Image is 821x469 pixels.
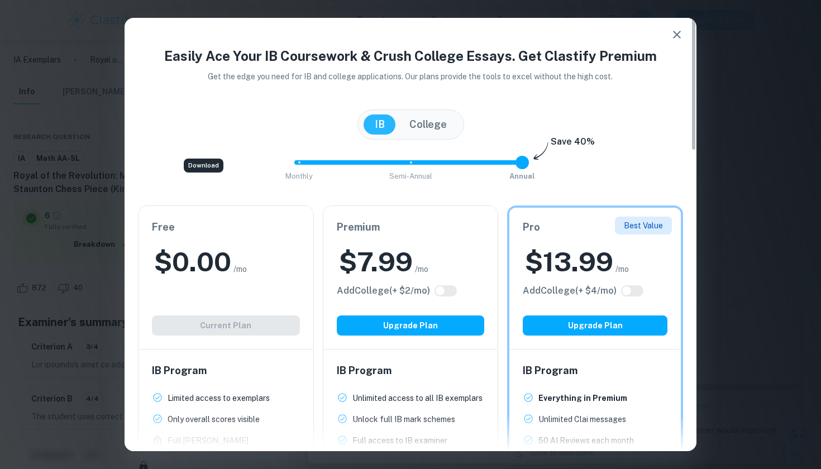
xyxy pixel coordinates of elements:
div: Download [184,159,223,173]
h2: $ 7.99 [339,244,413,280]
h6: IB Program [337,363,485,379]
span: /mo [615,263,629,275]
h6: Pro [523,219,667,235]
h6: Save 40% [551,135,595,154]
p: Unlock full IB mark schemes [352,413,455,425]
h6: Free [152,219,300,235]
h6: IB Program [523,363,667,379]
h6: Premium [337,219,485,235]
p: Unlimited Clai messages [538,413,626,425]
h2: $ 0.00 [154,244,231,280]
span: Monthly [285,172,313,180]
h2: $ 13.99 [525,244,613,280]
h6: Click to see all the additional College features. [523,284,617,298]
span: /mo [233,263,247,275]
p: Limited access to exemplars [168,392,270,404]
p: Unlimited access to all IB exemplars [352,392,483,404]
p: Only overall scores visible [168,413,260,425]
p: Everything in Premium [538,392,627,404]
p: Get the edge you need for IB and college applications. Our plans provide the tools to excel witho... [193,70,629,83]
p: Best Value [624,219,663,232]
button: Upgrade Plan [337,315,485,336]
h4: Easily Ace Your IB Coursework & Crush College Essays. Get Clastify Premium [138,46,683,66]
h6: Click to see all the additional College features. [337,284,430,298]
img: subscription-arrow.svg [533,142,548,161]
button: College [398,114,458,135]
span: Annual [509,172,535,180]
span: Semi-Annual [389,172,432,180]
span: /mo [415,263,428,275]
button: IB [364,114,396,135]
button: Upgrade Plan [523,315,667,336]
h6: IB Program [152,363,300,379]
